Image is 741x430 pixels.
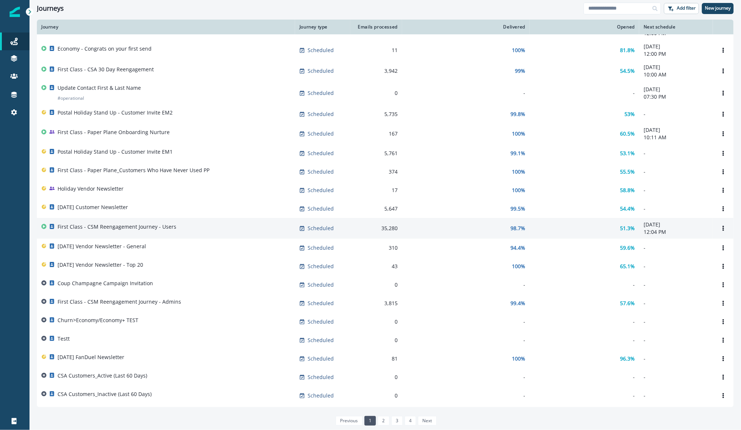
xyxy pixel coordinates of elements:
p: 58.8% [620,187,635,194]
p: 99.5% [510,205,525,212]
p: Postal Holiday Stand Up - Customer Invite EM2 [58,109,173,116]
h1: Journeys [37,4,64,13]
p: CSA Customers_Inactive (Last 60 Days) [58,390,152,398]
p: 10:11 AM [644,134,709,141]
p: Scheduled [308,263,334,270]
p: 54.4% [620,205,635,212]
div: 0 [355,373,398,381]
button: Add filter [664,3,699,14]
div: 5,761 [355,150,398,157]
p: 53.1% [620,150,635,157]
button: Options [717,242,729,253]
div: 0 [355,337,398,344]
p: Add filter [677,6,696,11]
div: 3,942 [355,67,398,75]
p: [DATE] [644,221,709,228]
p: Scheduled [308,337,334,344]
button: Options [717,261,729,272]
p: 100% [512,168,525,175]
p: 07:30 PM [644,93,709,100]
p: Scheduled [308,392,334,399]
div: 0 [355,392,398,399]
p: [DATE] [644,86,709,93]
button: Options [717,298,729,309]
p: # operational [58,95,84,102]
p: First Class - CSA 30 Day Reengagement [58,66,154,73]
p: Coup Champagne Campaign Invitation [58,280,153,287]
a: TesttScheduled0---Options [37,331,734,349]
a: [DATE] FanDuel NewsletterScheduled81100%96.3%-Options [37,349,734,368]
p: 60.5% [620,130,635,137]
p: Scheduled [308,110,334,118]
div: 3,815 [355,300,398,307]
button: Options [717,316,729,327]
a: Postal Holiday Stand Up - Customer Invite EM2Scheduled5,73599.8%53%-Options [37,105,734,123]
button: Options [717,353,729,364]
a: First Class - CSA 30 Day ReengagementScheduled3,94299%54.5%[DATE]10:00 AMOptions [37,61,734,81]
p: Postal Holiday Stand Up - Customer Invite EM1 [58,148,173,156]
p: 10:00 AM [644,71,709,78]
p: Scheduled [308,318,334,325]
p: [DATE] [644,43,709,50]
p: First Class - CSM Reengagement Journey - Users [58,223,176,231]
p: - [644,281,709,289]
div: - [406,392,525,399]
div: 43 [355,263,398,270]
div: 310 [355,244,398,252]
p: 59.6% [620,244,635,252]
p: [DATE] Vendor Newsletter - General [58,243,146,250]
p: 12:00 PM [644,50,709,58]
p: First Class - Paper Plane_Customers Who Have Never Used PP [58,167,210,174]
a: Economy - Week 1user tips, if sendingScheduled0---Options [37,405,734,423]
p: 53% [624,110,635,118]
button: Options [717,279,729,290]
div: 35,280 [355,225,398,232]
img: Inflection [10,7,20,17]
p: [DATE] Vendor Newsletter - Top 20 [58,261,143,269]
a: First Class - Paper Plane_Customers Who Have Never Used PPScheduled374100%55.5%-Options [37,163,734,181]
div: - [534,392,635,399]
p: - [644,168,709,175]
button: Options [717,372,729,383]
p: 100% [512,47,525,54]
div: - [406,318,525,325]
p: 96.3% [620,355,635,362]
p: Scheduled [308,205,334,212]
button: Options [717,65,729,76]
p: Scheduled [308,130,334,137]
button: Options [717,45,729,56]
p: - [644,263,709,270]
button: New journey [702,3,734,14]
p: [DATE] Customer Newsletter [58,204,128,211]
p: First Class - CSM Reengagement Journey - Admins [58,298,181,306]
p: Holiday Vendor Newsletter [58,185,124,192]
div: - [534,281,635,289]
a: Economy - Congrats on your first sendScheduled11100%81.8%[DATE]12:00 PMOptions [37,40,734,61]
button: Options [717,185,729,196]
p: 55.5% [620,168,635,175]
button: Options [717,148,729,159]
p: 54.5% [620,67,635,75]
p: Scheduled [308,281,334,289]
p: - [644,205,709,212]
button: Options [717,390,729,401]
div: - [534,337,635,344]
p: 99.1% [510,150,525,157]
div: - [534,318,635,325]
p: 100% [512,130,525,137]
button: Options [717,88,729,99]
a: [DATE] Vendor Newsletter - Top 20Scheduled43100%65.1%-Options [37,257,734,276]
div: 5,735 [355,110,398,118]
p: - [644,337,709,344]
div: 374 [355,168,398,175]
a: First Class - CSM Reengagement Journey - AdminsScheduled3,81599.4%57.6%-Options [37,294,734,313]
p: [DATE] [644,64,709,71]
div: - [534,373,635,381]
p: - [644,318,709,325]
div: - [406,337,525,344]
button: Options [717,166,729,177]
p: - [644,355,709,362]
div: Journey type [299,24,346,30]
p: [DATE] [644,126,709,134]
p: Scheduled [308,47,334,54]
